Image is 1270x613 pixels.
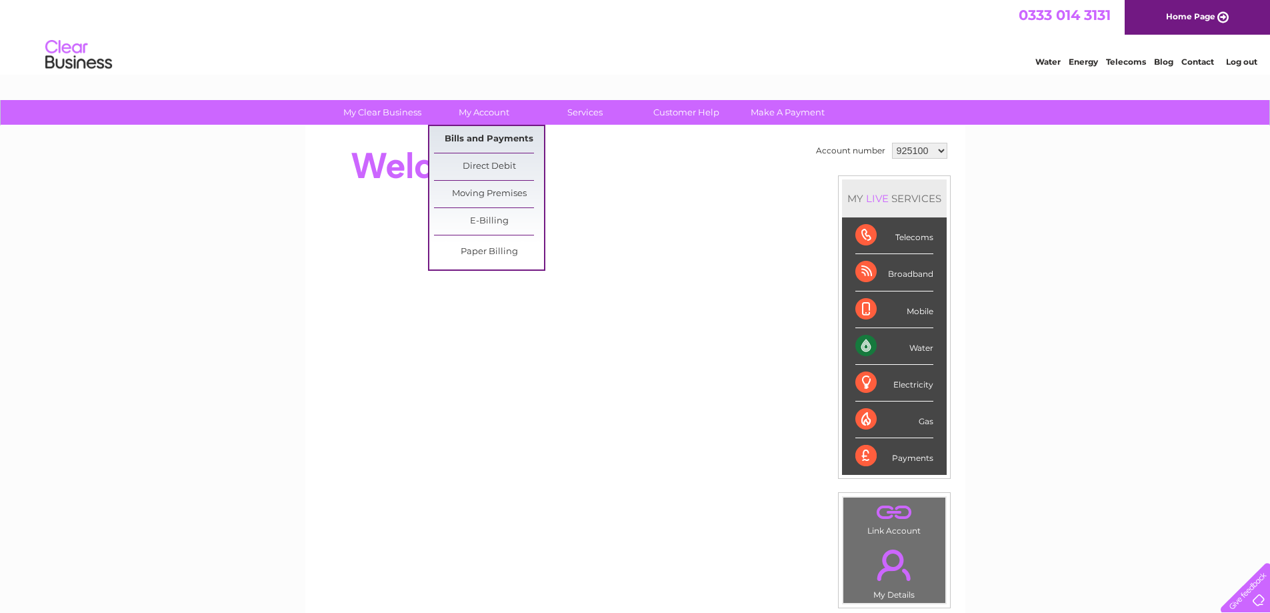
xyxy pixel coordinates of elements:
[321,7,951,65] div: Clear Business is a trading name of Verastar Limited (registered in [GEOGRAPHIC_DATA] No. 3667643...
[813,139,889,162] td: Account number
[847,501,942,524] a: .
[855,365,933,402] div: Electricity
[843,538,946,604] td: My Details
[631,100,741,125] a: Customer Help
[843,497,946,539] td: Link Account
[855,291,933,328] div: Mobile
[863,192,891,205] div: LIVE
[842,179,947,217] div: MY SERVICES
[1154,57,1173,67] a: Blog
[1106,57,1146,67] a: Telecoms
[855,328,933,365] div: Water
[1069,57,1098,67] a: Energy
[429,100,539,125] a: My Account
[434,239,544,265] a: Paper Billing
[855,254,933,291] div: Broadband
[1226,57,1257,67] a: Log out
[530,100,640,125] a: Services
[1181,57,1214,67] a: Contact
[434,126,544,153] a: Bills and Payments
[1035,57,1061,67] a: Water
[434,153,544,180] a: Direct Debit
[847,542,942,588] a: .
[855,217,933,254] div: Telecoms
[45,35,113,75] img: logo.png
[1019,7,1111,23] a: 0333 014 3131
[327,100,437,125] a: My Clear Business
[733,100,843,125] a: Make A Payment
[855,438,933,474] div: Payments
[855,402,933,438] div: Gas
[434,181,544,207] a: Moving Premises
[434,208,544,235] a: E-Billing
